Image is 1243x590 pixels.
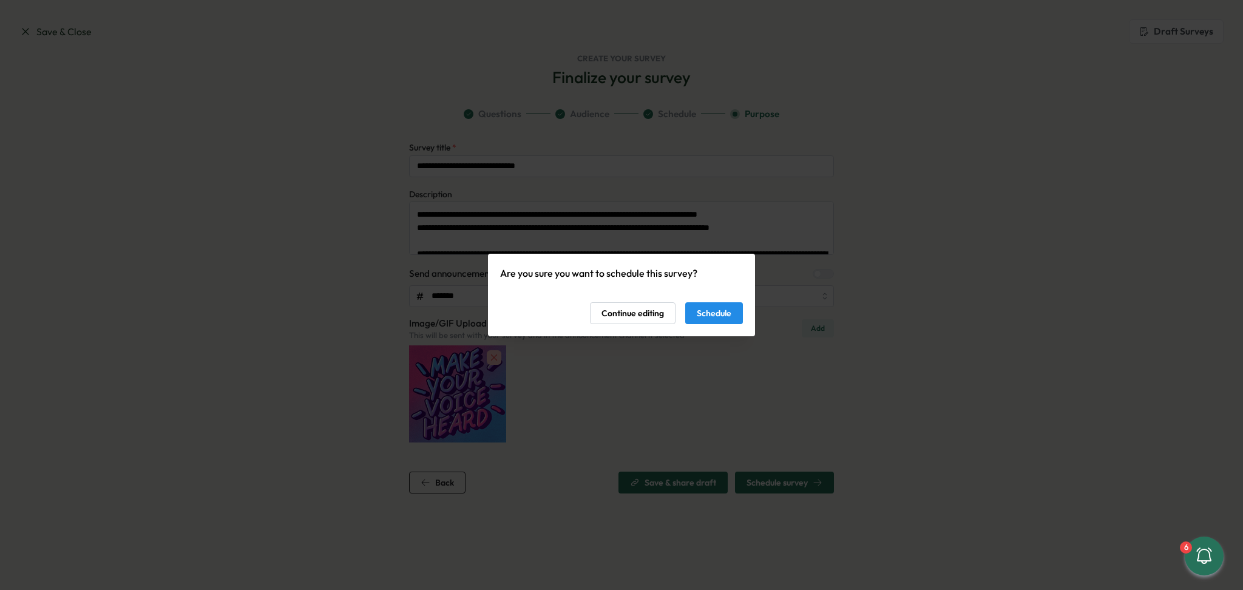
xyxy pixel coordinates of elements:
[1185,537,1224,575] button: 6
[601,303,664,324] span: Continue editing
[1180,541,1192,554] div: 6
[500,266,743,281] p: Are you sure you want to schedule this survey?
[590,302,676,324] button: Continue editing
[685,302,743,324] button: Schedule
[697,303,731,324] span: Schedule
